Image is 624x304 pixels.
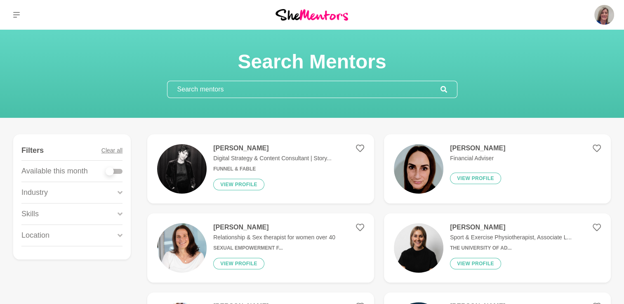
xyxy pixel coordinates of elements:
[594,5,614,25] img: Kate Smyth
[21,208,39,220] p: Skills
[450,233,572,242] p: Sport & Exercise Physiotherapist, Associate L...
[450,223,572,232] h4: [PERSON_NAME]
[213,258,264,269] button: View profile
[394,144,443,194] img: 2462cd17f0db61ae0eaf7f297afa55aeb6b07152-1255x1348.jpg
[450,173,501,184] button: View profile
[213,179,264,190] button: View profile
[213,223,335,232] h4: [PERSON_NAME]
[167,81,440,98] input: Search mentors
[276,9,348,20] img: She Mentors Logo
[147,213,374,283] a: [PERSON_NAME]Relationship & Sex therapist for women over 40Sexual Empowerment f...View profile
[21,230,49,241] p: Location
[450,245,572,251] h6: The University of Ad...
[21,146,44,155] h4: Filters
[450,154,505,163] p: Financial Adviser
[101,141,122,160] button: Clear all
[394,223,443,273] img: 523c368aa158c4209afe732df04685bb05a795a5-1125x1128.jpg
[384,134,611,203] a: [PERSON_NAME]Financial AdviserView profile
[167,49,457,74] h1: Search Mentors
[213,154,332,163] p: Digital Strategy & Content Consultant | Story...
[213,166,332,172] h6: Funnel & Fable
[384,213,611,283] a: [PERSON_NAME]Sport & Exercise Physiotherapist, Associate L...The University of Ad...View profile
[157,223,207,273] img: d6e4e6fb47c6b0833f5b2b80120bcf2f287bc3aa-2570x2447.jpg
[213,233,335,242] p: Relationship & Sex therapist for women over 40
[157,144,207,194] img: 1044fa7e6122d2a8171cf257dcb819e56f039831-1170x656.jpg
[147,134,374,203] a: [PERSON_NAME]Digital Strategy & Content Consultant | Story...Funnel & FableView profile
[213,245,335,251] h6: Sexual Empowerment f...
[450,258,501,269] button: View profile
[21,166,88,177] p: Available this month
[213,144,332,152] h4: [PERSON_NAME]
[450,144,505,152] h4: [PERSON_NAME]
[21,187,48,198] p: Industry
